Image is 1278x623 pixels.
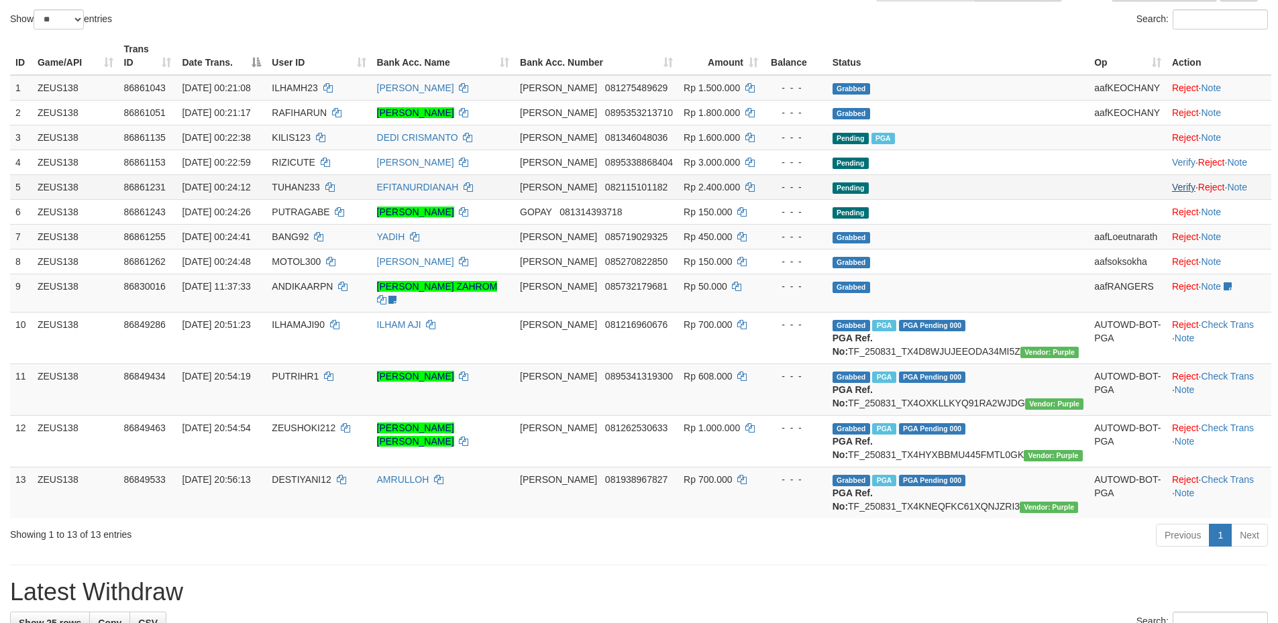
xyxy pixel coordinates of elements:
[272,82,317,93] span: ILHAMH23
[1167,174,1271,199] td: · ·
[32,174,119,199] td: ZEUS138
[684,319,732,330] span: Rp 700.000
[833,423,870,435] span: Grabbed
[520,182,597,192] span: [PERSON_NAME]
[1227,157,1247,168] a: Note
[124,371,166,382] span: 86849434
[833,108,870,119] span: Grabbed
[1173,9,1268,30] input: Search:
[827,415,1089,467] td: TF_250831_TX4HYXBBMU445FMTL0GK
[515,37,678,75] th: Bank Acc. Number: activate to sort column ascending
[899,320,966,331] span: PGA Pending
[272,474,331,485] span: DESTIYANI12
[377,182,459,192] a: EFITANURDIANAH
[272,256,321,267] span: MOTOL300
[684,231,732,242] span: Rp 450.000
[1201,132,1221,143] a: Note
[1198,182,1225,192] a: Reject
[678,37,763,75] th: Amount: activate to sort column ascending
[827,467,1089,518] td: TF_250831_TX4KNEQFKC61XQNJZRI3
[1089,312,1167,363] td: AUTOWD-BOT-PGA
[871,133,895,144] span: Marked by aafchomsokheang
[605,422,668,433] span: Copy 081262530633 to clipboard
[684,207,732,217] span: Rp 150.000
[1172,281,1199,292] a: Reject
[833,333,873,357] b: PGA Ref. No:
[520,157,597,168] span: [PERSON_NAME]
[1172,157,1195,168] a: Verify
[520,474,597,485] span: [PERSON_NAME]
[182,422,250,433] span: [DATE] 20:54:54
[605,231,668,242] span: Copy 085719029325 to clipboard
[377,474,429,485] a: AMRULLOH
[605,82,668,93] span: Copy 081275489629 to clipboard
[1167,100,1271,125] td: ·
[827,312,1089,363] td: TF_250831_TX4D8WJUJEEODA34MI5Z
[1172,207,1199,217] a: Reject
[769,131,822,144] div: - - -
[1024,450,1082,461] span: Vendor URL: https://trx4.1velocity.biz
[372,37,515,75] th: Bank Acc. Name: activate to sort column ascending
[182,107,250,118] span: [DATE] 00:21:17
[32,150,119,174] td: ZEUS138
[124,319,166,330] span: 86849286
[377,281,498,292] a: [PERSON_NAME] ZAHROM
[10,522,523,541] div: Showing 1 to 13 of 13 entries
[684,82,740,93] span: Rp 1.500.000
[10,37,32,75] th: ID
[1209,524,1232,547] a: 1
[827,37,1089,75] th: Status
[684,132,740,143] span: Rp 1.600.000
[1167,150,1271,174] td: · ·
[124,107,166,118] span: 86861051
[1172,422,1199,433] a: Reject
[124,281,166,292] span: 86830016
[1089,75,1167,101] td: aafKEOCHANY
[1156,524,1210,547] a: Previous
[899,475,966,486] span: PGA Pending
[10,224,32,249] td: 7
[1198,157,1225,168] a: Reject
[182,474,250,485] span: [DATE] 20:56:13
[827,363,1089,415] td: TF_250831_TX4OXKLLKYQ91RA2WJDG
[520,82,597,93] span: [PERSON_NAME]
[32,100,119,125] td: ZEUS138
[1172,132,1199,143] a: Reject
[1172,256,1199,267] a: Reject
[684,182,740,192] span: Rp 2.400.000
[377,319,421,330] a: ILHAM AJI
[10,125,32,150] td: 3
[10,415,32,467] td: 12
[32,75,119,101] td: ZEUS138
[684,256,732,267] span: Rp 150.000
[769,205,822,219] div: - - -
[605,371,673,382] span: Copy 0895341319300 to clipboard
[520,281,597,292] span: [PERSON_NAME]
[520,207,551,217] span: GOPAY
[899,372,966,383] span: PGA Pending
[1089,467,1167,518] td: AUTOWD-BOT-PGA
[684,281,727,292] span: Rp 50.000
[1175,384,1195,395] a: Note
[1167,312,1271,363] td: · ·
[520,107,597,118] span: [PERSON_NAME]
[272,107,327,118] span: RAFIHARUN
[1167,363,1271,415] td: · ·
[1167,467,1271,518] td: · ·
[833,257,870,268] span: Grabbed
[872,423,896,435] span: Marked by aafRornrotha
[684,157,740,168] span: Rp 3.000.000
[1172,319,1199,330] a: Reject
[1167,75,1271,101] td: ·
[272,422,335,433] span: ZEUSHOKI212
[1227,182,1247,192] a: Note
[769,81,822,95] div: - - -
[182,231,250,242] span: [DATE] 00:24:41
[1201,82,1221,93] a: Note
[32,37,119,75] th: Game/API: activate to sort column ascending
[10,467,32,518] td: 13
[833,436,873,460] b: PGA Ref. No:
[124,82,166,93] span: 86861043
[1167,199,1271,224] td: ·
[769,180,822,194] div: - - -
